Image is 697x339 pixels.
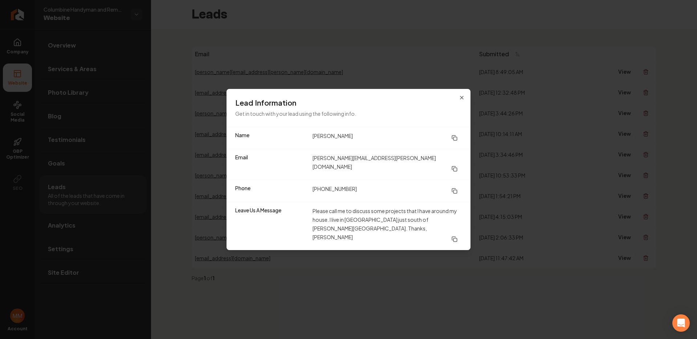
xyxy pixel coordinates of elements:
h3: Lead Information [235,98,462,108]
dt: Leave Us A Message [235,207,307,246]
dd: Please call me to discuss some projects that I have around my house. I live in [GEOGRAPHIC_DATA] ... [313,207,462,246]
dd: [PERSON_NAME] [313,131,462,144]
dd: [PHONE_NUMBER] [313,184,462,197]
dt: Phone [235,184,307,197]
dt: Name [235,131,307,144]
p: Get in touch with your lead using the following info. [235,109,462,118]
dd: [PERSON_NAME][EMAIL_ADDRESS][PERSON_NAME][DOMAIN_NAME] [313,154,462,175]
dt: Email [235,154,307,175]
